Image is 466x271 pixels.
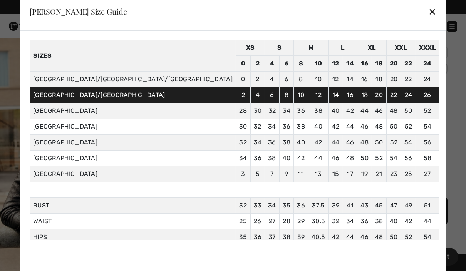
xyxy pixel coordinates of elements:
td: 0 [236,72,250,87]
span: 25 [239,217,247,225]
td: [GEOGRAPHIC_DATA] [30,135,236,151]
span: 42 [332,233,340,241]
td: 8 [294,56,308,72]
td: 23 [386,166,401,182]
td: 11 [294,166,308,182]
th: Sizes [30,40,236,72]
span: 43 [360,202,369,209]
span: 39 [332,202,340,209]
td: 50 [401,103,416,119]
span: 47 [390,202,397,209]
span: 36 [360,217,369,225]
td: 6 [279,56,294,72]
span: 39 [297,233,305,241]
td: 48 [372,119,386,135]
td: 4 [265,72,280,87]
td: 46 [357,119,372,135]
td: 52 [372,151,386,166]
span: 44 [424,217,432,225]
td: [GEOGRAPHIC_DATA] [30,166,236,182]
span: 46 [360,233,369,241]
td: 22 [401,72,416,87]
td: S [265,40,294,56]
td: 14 [343,72,357,87]
td: 24 [401,87,416,103]
td: 20 [386,56,401,72]
td: 14 [343,56,357,72]
div: ✕ [428,3,436,20]
td: 5 [250,166,265,182]
span: 40 [390,217,398,225]
td: 44 [308,151,328,166]
td: 18 [372,72,386,87]
span: 52 [405,233,412,241]
td: 38 [279,135,294,151]
td: 4 [265,56,280,72]
td: XL [357,40,386,56]
span: 44 [346,233,354,241]
div: [PERSON_NAME] Size Guide [30,8,127,15]
td: 27 [416,166,439,182]
span: 32 [239,202,247,209]
td: 20 [386,72,401,87]
td: 44 [329,135,343,151]
td: 52 [416,103,439,119]
td: 42 [308,135,328,151]
td: 12 [329,56,343,72]
span: 27 [269,217,276,225]
span: 32 [332,217,340,225]
td: 38 [265,151,280,166]
td: 18 [372,56,386,72]
td: 50 [357,151,372,166]
td: XXL [386,40,416,56]
td: [GEOGRAPHIC_DATA] [30,103,236,119]
span: 29 [297,217,305,225]
span: 35 [283,202,291,209]
span: 34 [268,202,276,209]
span: 50 [390,233,398,241]
td: L [329,40,357,56]
td: 48 [386,103,401,119]
span: 38 [283,233,291,241]
td: 54 [386,151,401,166]
td: 6 [265,87,280,103]
td: 36 [250,151,265,166]
td: 52 [401,119,416,135]
td: 56 [416,135,439,151]
span: 30.5 [312,217,325,225]
td: 8 [294,72,308,87]
td: 40 [279,151,294,166]
td: 8 [279,87,294,103]
span: 49 [405,202,412,209]
td: HIPS [30,229,236,245]
td: 7 [265,166,280,182]
td: 16 [343,87,357,103]
td: 25 [401,166,416,182]
td: 42 [294,151,308,166]
td: 10 [294,87,308,103]
span: 54 [424,233,432,241]
td: 2 [236,87,250,103]
td: 22 [386,87,401,103]
td: 22 [401,56,416,72]
td: 44 [343,119,357,135]
td: 40 [308,119,328,135]
td: 21 [372,166,386,182]
span: 45 [375,202,383,209]
td: 30 [236,119,250,135]
td: 32 [236,135,250,151]
td: 4 [250,87,265,103]
td: 34 [265,119,280,135]
span: 28 [283,217,290,225]
td: 10 [308,72,328,87]
td: [GEOGRAPHIC_DATA] [30,119,236,135]
td: 13 [308,166,328,182]
td: 18 [357,87,372,103]
td: 10 [308,56,328,72]
td: 3 [236,166,250,182]
td: 2 [250,72,265,87]
span: 35 [239,233,247,241]
td: 34 [250,135,265,151]
td: 0 [236,56,250,72]
td: [GEOGRAPHIC_DATA]/[GEOGRAPHIC_DATA] [30,87,236,103]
